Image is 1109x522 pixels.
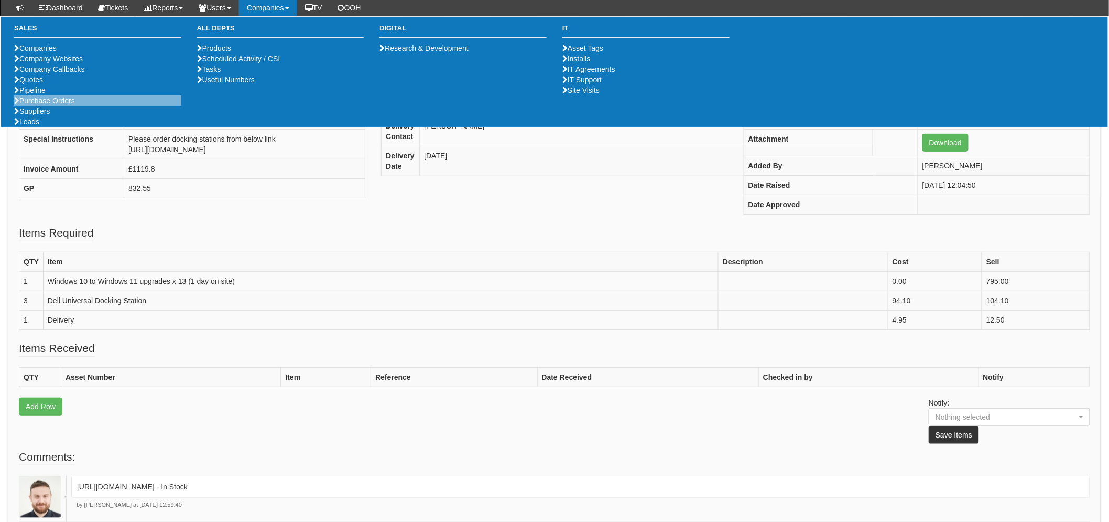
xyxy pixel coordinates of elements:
a: Site Visits [562,86,600,94]
th: Invoice Amount [19,159,124,178]
div: Nothing selected [936,412,1063,422]
th: Item [281,367,371,387]
td: 3 [19,291,44,310]
th: Date Raised [744,175,918,195]
td: 94.10 [888,291,982,310]
h3: IT [562,25,730,38]
td: 1 [19,271,44,291]
th: GP [19,178,124,198]
legend: Comments: [19,449,75,465]
a: Company Websites [14,55,83,63]
td: 12.50 [982,310,1090,329]
th: Delivery Date [382,146,420,176]
th: Description [719,252,888,271]
th: Delivery Contact [382,116,420,146]
legend: Items Received [19,340,95,357]
h3: Sales [14,25,181,38]
a: Leads [14,118,39,126]
th: QTY [19,252,44,271]
button: Save Items [929,426,979,444]
th: Attachment [744,129,918,156]
td: Delivery [43,310,718,329]
h3: All Depts [197,25,364,38]
td: [DATE] 12:04:50 [918,175,1090,195]
th: Date Approved [744,195,918,214]
th: Added By [744,156,918,175]
td: [PERSON_NAME] [918,156,1090,175]
th: Special Instructions [19,129,124,159]
a: Company Callbacks [14,65,85,73]
a: IT Support [562,76,602,84]
a: Scheduled Activity / CSI [197,55,280,63]
td: 0.00 [888,271,982,291]
td: Please order docking stations from below link [URL][DOMAIN_NAME] [124,129,365,159]
a: Products [197,44,231,52]
a: Quotes [14,76,43,84]
th: Item [43,252,718,271]
th: Checked in by [759,367,978,387]
h3: Digital [379,25,547,38]
td: Windows 10 to Windows 11 upgrades x 13 (1 day on site) [43,271,718,291]
img: Brad Guiness [19,476,61,518]
a: Installs [562,55,591,63]
td: 832.55 [124,178,365,198]
a: Research & Development [379,44,469,52]
th: Reference [371,367,537,387]
td: 795.00 [982,271,1090,291]
a: Purchase Orders [14,97,75,105]
th: Cost [888,252,982,271]
td: 4.95 [888,310,982,329]
button: Nothing selected [929,408,1090,426]
a: IT Agreements [562,65,615,73]
th: Sell [982,252,1090,271]
th: QTY [19,367,61,387]
p: [URL][DOMAIN_NAME] - In Stock [77,482,1084,492]
a: Asset Tags [562,44,603,52]
td: [PERSON_NAME] [420,116,873,146]
a: Suppliers [14,107,50,115]
legend: Items Required [19,225,93,241]
td: 104.10 [982,291,1090,310]
a: Companies [14,44,57,52]
td: Dell Universal Docking Station [43,291,718,310]
a: Tasks [197,65,221,73]
th: Date Received [537,367,758,387]
p: by [PERSON_NAME] at [DATE] 12:59:40 [71,501,1090,509]
td: £1119.8 [124,159,365,178]
a: Useful Numbers [197,76,255,84]
th: Notify [978,367,1090,387]
td: [DATE] [420,146,873,176]
a: Pipeline [14,86,46,94]
th: Asset Number [61,367,281,387]
td: 1 [19,310,44,329]
p: Notify: [929,398,1090,444]
a: Add Row [19,398,62,416]
a: Download [922,134,969,152]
